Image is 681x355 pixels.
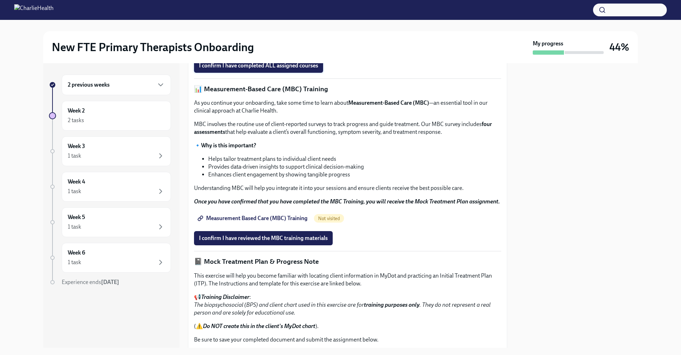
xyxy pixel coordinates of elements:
[194,84,501,94] p: 📊 Measurement-Based Care (MBC) Training
[68,152,81,160] div: 1 task
[68,249,85,257] h6: Week 6
[194,59,323,73] button: I confirm I have completed ALL assigned courses
[62,75,171,95] div: 2 previous weeks
[49,101,171,131] a: Week 22 tasks
[201,142,256,149] strong: Why is this important?
[194,336,501,344] p: Be sure to save your completed document and submit the assignment below.
[194,293,501,317] p: 📢 :
[208,163,501,171] li: Provides data-driven insights to support clinical decision-making
[199,215,308,222] span: Measurement Based Care (MBC) Training
[49,172,171,202] a: Week 41 task
[194,211,312,225] a: Measurement Based Care (MBC) Training
[49,136,171,166] a: Week 31 task
[194,257,501,266] p: 📓 Mock Treatment Plan & Progress Note
[314,216,344,221] span: Not visited
[194,272,501,288] p: This exercise will help you become familiar with locating client information in MyDot and practic...
[194,322,501,330] p: (⚠️ ).
[201,294,249,300] strong: Training Disclaimer
[194,231,333,245] button: I confirm I have reviewed the MBC training materials
[68,187,81,195] div: 1 task
[68,81,110,89] h6: 2 previous weeks
[52,40,254,54] h2: New FTE Primary Therapists Onboarding
[203,323,315,329] strong: Do NOT create this in the client's MyDot chart
[62,279,119,285] span: Experience ends
[194,198,500,205] strong: Once you have confirmed that you have completed the MBC Training, you will receive the Mock Treat...
[68,178,85,186] h6: Week 4
[68,107,85,115] h6: Week 2
[101,279,119,285] strong: [DATE]
[14,4,54,16] img: CharlieHealth
[199,235,328,242] span: I confirm I have reviewed the MBC training materials
[68,258,81,266] div: 1 task
[194,99,501,115] p: As you continue your onboarding, take some time to learn about —an essential tool in our clinical...
[208,155,501,163] li: Helps tailor treatment plans to individual client needs
[194,184,501,192] p: Understanding MBC will help you integrate it into your sessions and ensure clients receive the be...
[194,120,501,136] p: MBC involves the routine use of client-reported surveys to track progress and guide treatment. Ou...
[364,301,420,308] strong: training purposes only
[68,116,84,124] div: 2 tasks
[194,142,501,149] p: 🔹
[199,62,318,69] span: I confirm I have completed ALL assigned courses
[68,213,85,221] h6: Week 5
[49,243,171,273] a: Week 61 task
[194,301,491,316] em: The biopsychosocial (BPS) and client chart used in this exercise are for . They do not represent ...
[49,207,171,237] a: Week 51 task
[68,142,85,150] h6: Week 3
[68,223,81,231] div: 1 task
[609,41,629,54] h3: 44%
[208,171,501,179] li: Enhances client engagement by showing tangible progress
[533,40,563,48] strong: My progress
[348,99,429,106] strong: Measurement-Based Care (MBC)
